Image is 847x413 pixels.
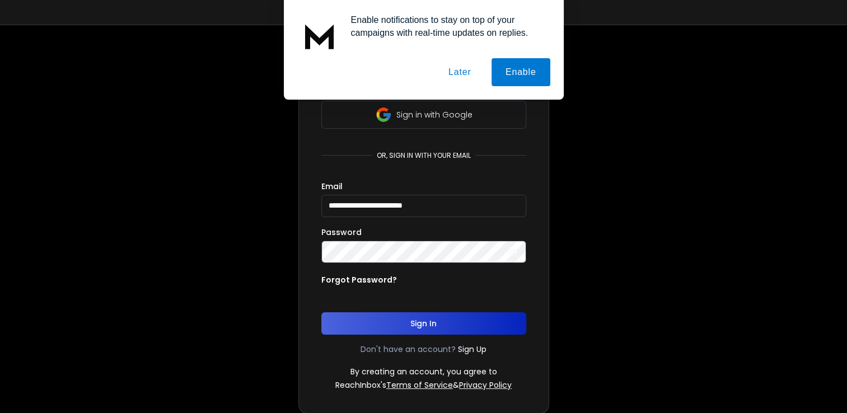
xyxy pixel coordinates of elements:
button: Enable [492,58,550,86]
p: ReachInbox's & [335,379,512,391]
div: Enable notifications to stay on top of your campaigns with real-time updates on replies. [342,13,550,39]
p: Forgot Password? [321,274,397,285]
button: Sign in with Google [321,101,526,129]
p: or, sign in with your email [372,151,475,160]
button: Sign In [321,312,526,335]
p: Sign in with Google [396,109,472,120]
p: By creating an account, you agree to [350,366,497,377]
label: Email [321,182,343,190]
label: Password [321,228,362,236]
a: Privacy Policy [459,379,512,391]
button: Later [434,58,485,86]
p: Don't have an account? [361,344,456,355]
a: Terms of Service [386,379,453,391]
img: notification icon [297,13,342,58]
a: Sign Up [458,344,486,355]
